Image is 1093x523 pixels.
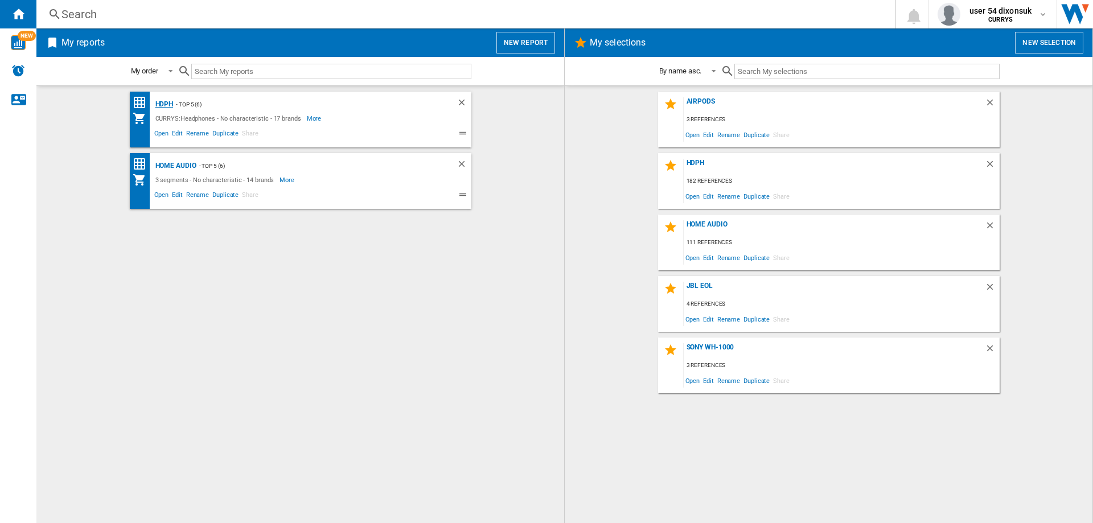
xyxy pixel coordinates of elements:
[684,359,1000,373] div: 3 references
[985,97,1000,113] div: Delete
[684,373,702,388] span: Open
[985,220,1000,236] div: Delete
[684,127,702,142] span: Open
[191,64,471,79] input: Search My reports
[59,32,107,53] h2: My reports
[61,6,865,22] div: Search
[988,16,1013,23] b: CURRYS
[684,282,985,297] div: JBL EOL
[153,173,280,187] div: 3 segments - No characteristic - 14 brands
[211,190,240,203] span: Duplicate
[771,127,791,142] span: Share
[684,250,702,265] span: Open
[684,236,1000,250] div: 111 references
[684,174,1000,188] div: 182 references
[701,188,716,204] span: Edit
[153,97,174,112] div: HDPH
[985,343,1000,359] div: Delete
[133,96,153,110] div: Price Matrix
[684,220,985,236] div: Home Audio
[211,128,240,142] span: Duplicate
[659,67,702,75] div: By name asc.
[307,112,323,125] span: More
[280,173,296,187] span: More
[716,250,742,265] span: Rename
[742,127,771,142] span: Duplicate
[457,159,471,173] div: Delete
[701,127,716,142] span: Edit
[684,343,985,359] div: Sony WH-1000
[684,97,985,113] div: Airpods
[496,32,555,53] button: New report
[133,173,153,187] div: My Assortment
[18,31,36,41] span: NEW
[684,113,1000,127] div: 3 references
[11,35,26,50] img: wise-card.svg
[170,128,184,142] span: Edit
[133,157,153,171] div: Price Matrix
[716,127,742,142] span: Rename
[734,64,999,79] input: Search My selections
[170,190,184,203] span: Edit
[684,159,985,174] div: HDPH
[173,97,433,112] div: - Top 5 (6)
[240,128,260,142] span: Share
[153,190,171,203] span: Open
[457,97,471,112] div: Delete
[153,112,307,125] div: CURRYS:Headphones - No characteristic - 17 brands
[240,190,260,203] span: Share
[684,311,702,327] span: Open
[11,64,25,77] img: alerts-logo.svg
[701,311,716,327] span: Edit
[133,112,153,125] div: My Assortment
[1015,32,1083,53] button: New selection
[771,188,791,204] span: Share
[153,128,171,142] span: Open
[716,188,742,204] span: Rename
[587,32,648,53] h2: My selections
[184,128,211,142] span: Rename
[716,311,742,327] span: Rename
[684,297,1000,311] div: 4 references
[985,282,1000,297] div: Delete
[701,250,716,265] span: Edit
[701,373,716,388] span: Edit
[771,373,791,388] span: Share
[184,190,211,203] span: Rename
[742,373,771,388] span: Duplicate
[742,311,771,327] span: Duplicate
[938,3,960,26] img: profile.jpg
[684,188,702,204] span: Open
[771,311,791,327] span: Share
[742,188,771,204] span: Duplicate
[742,250,771,265] span: Duplicate
[969,5,1032,17] span: user 54 dixonsuk
[716,373,742,388] span: Rename
[131,67,158,75] div: My order
[153,159,196,173] div: Home Audio
[985,159,1000,174] div: Delete
[771,250,791,265] span: Share
[196,159,434,173] div: - Top 5 (6)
